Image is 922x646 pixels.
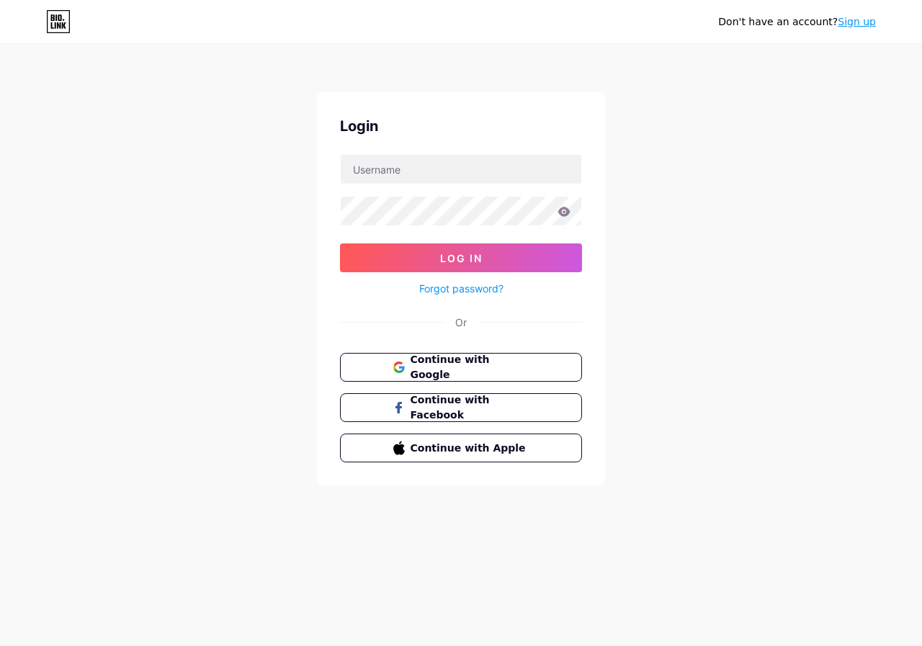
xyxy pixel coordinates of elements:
[440,252,483,264] span: Log In
[340,434,582,462] button: Continue with Apple
[411,392,529,423] span: Continue with Facebook
[838,16,876,27] a: Sign up
[341,155,581,184] input: Username
[340,393,582,422] button: Continue with Facebook
[340,353,582,382] button: Continue with Google
[455,315,467,330] div: Or
[411,441,529,456] span: Continue with Apple
[718,14,876,30] div: Don't have an account?
[340,115,582,137] div: Login
[340,243,582,272] button: Log In
[419,281,503,296] a: Forgot password?
[411,352,529,382] span: Continue with Google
